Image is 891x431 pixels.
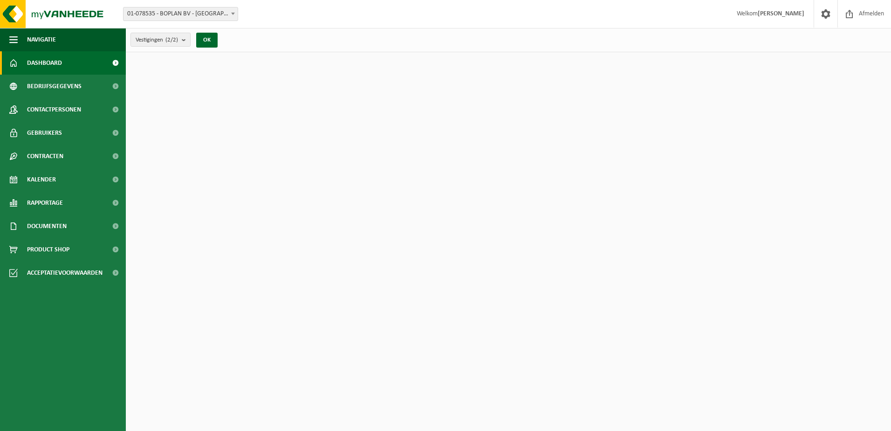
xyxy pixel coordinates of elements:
[758,10,804,17] strong: [PERSON_NAME]
[27,121,62,145] span: Gebruikers
[136,33,178,47] span: Vestigingen
[27,261,103,285] span: Acceptatievoorwaarden
[27,51,62,75] span: Dashboard
[27,98,81,121] span: Contactpersonen
[27,168,56,191] span: Kalender
[130,33,191,47] button: Vestigingen(2/2)
[27,238,69,261] span: Product Shop
[123,7,238,21] span: 01-078535 - BOPLAN BV - MOORSELE
[123,7,238,21] span: 01-078535 - BOPLAN BV - MOORSELE
[27,145,63,168] span: Contracten
[27,191,63,215] span: Rapportage
[27,28,56,51] span: Navigatie
[165,37,178,43] count: (2/2)
[27,215,67,238] span: Documenten
[196,33,218,48] button: OK
[27,75,82,98] span: Bedrijfsgegevens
